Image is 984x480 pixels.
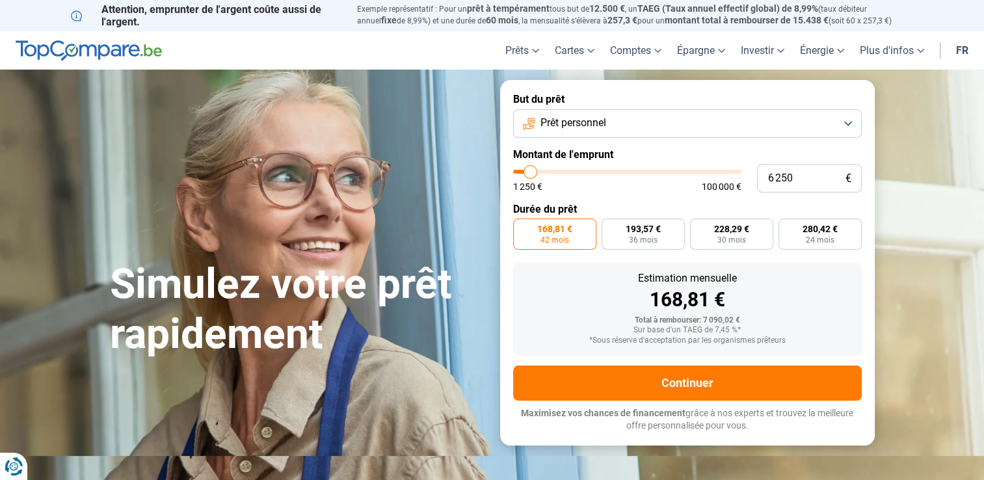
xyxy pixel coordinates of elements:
[513,182,542,191] span: 1 250 €
[537,224,572,233] span: 168,81 €
[602,31,669,70] a: Comptes
[513,407,862,433] p: grâce à nos experts et trouvez la meilleure offre personnalisée pour vous.
[665,15,829,25] span: montant total à rembourser de 15.438 €
[513,366,862,401] button: Continuer
[467,3,550,14] span: prêt à tempérament
[524,290,851,310] div: 168,81 €
[717,236,746,244] span: 30 mois
[521,408,685,418] span: Maximisez vos chances de financement
[513,93,862,105] label: But du prêt
[714,224,749,233] span: 228,29 €
[540,236,569,244] span: 42 mois
[669,31,733,70] a: Épargne
[733,31,792,70] a: Investir
[629,236,658,244] span: 36 mois
[524,326,851,335] div: Sur base d'un TAEG de 7,45 %*
[803,224,838,233] span: 280,42 €
[16,40,162,61] img: TopCompare
[524,316,851,325] div: Total à rembourser: 7 090,02 €
[845,173,851,184] span: €
[71,3,341,28] p: Attention, emprunter de l'argent coûte aussi de l'argent.
[110,260,485,360] h1: Simulez votre prêt rapidement
[547,31,602,70] a: Cartes
[607,15,637,25] span: 257,3 €
[513,109,862,138] button: Prêt personnel
[513,148,862,161] label: Montant de l'emprunt
[702,182,741,191] span: 100 000 €
[540,116,606,130] span: Prêt personnel
[792,31,852,70] a: Énergie
[626,224,661,233] span: 193,57 €
[852,31,932,70] a: Plus d'infos
[357,3,914,27] p: Exemple représentatif : Pour un tous but de , un (taux débiteur annuel de 8,99%) et une durée de ...
[524,273,851,284] div: Estimation mensuelle
[589,3,625,14] span: 12.500 €
[524,336,851,345] div: *Sous réserve d'acceptation par les organismes prêteurs
[513,203,862,215] label: Durée du prêt
[637,3,818,14] span: TAEG (Taux annuel effectif global) de 8,99%
[498,31,547,70] a: Prêts
[381,15,397,25] span: fixe
[806,236,834,244] span: 24 mois
[486,15,518,25] span: 60 mois
[948,31,976,70] a: fr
